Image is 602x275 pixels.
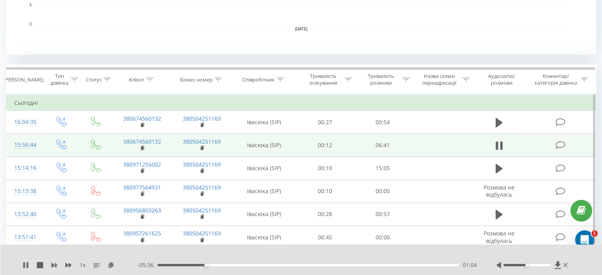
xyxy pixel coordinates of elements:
div: Статус [86,76,102,83]
span: 01:04 [463,261,477,269]
td: Івасюка (SIP) [232,203,296,226]
td: 00:27 [296,111,354,134]
td: 00:10 [296,180,354,203]
a: 380674560132 [123,138,161,145]
td: Івасюка (SIP) [232,111,296,134]
td: 15:05 [354,157,411,180]
span: Розмова не відбулась [484,184,515,198]
div: Тип дзвінка [50,73,68,86]
iframe: Intercom live chat [575,230,594,249]
div: 15:13:38 [14,184,35,199]
a: 380504251169 [183,138,221,145]
div: Тривалість розмови [361,73,401,86]
div: Accessibility label [525,264,528,267]
div: 16:04:35 [14,114,35,130]
a: 380504251169 [183,161,221,168]
a: 380971256002 [123,161,161,168]
div: 15:14:16 [14,160,35,176]
div: Accessibility label [205,264,208,267]
a: 380504251169 [183,184,221,191]
a: 380674560132 [123,115,161,122]
div: Співробітник [242,76,275,83]
span: 1 [591,230,598,237]
td: 00:12 [296,134,354,157]
td: 00:28 [296,203,354,226]
text: [DATE] [295,27,308,31]
div: Клієнт [129,76,144,83]
a: 380504251169 [183,115,221,122]
td: Івасюка (SIP) [232,180,296,203]
a: 380977564931 [123,184,161,191]
text: 0 [29,22,32,27]
td: 06:41 [354,134,411,157]
a: 380504251169 [183,207,221,214]
a: 380956803263 [123,207,161,214]
td: 00:00 [354,180,411,203]
td: 00:00 [354,226,411,249]
text: 5 [29,3,32,7]
td: Сьогодні [6,95,596,111]
span: - 05:36 [137,261,158,269]
td: Івасюка (SIP) [232,157,296,180]
span: 1 x [80,261,85,269]
div: Коментар/категорія дзвінка [532,73,579,86]
td: 00:54 [354,111,411,134]
td: 00:45 [296,226,354,249]
td: 00:10 [296,157,354,180]
div: 13:51:41 [14,229,35,245]
div: 15:56:44 [14,137,35,153]
td: Івасюка (SIP) [232,226,296,249]
td: 00:57 [354,203,411,226]
a: 380957261625 [123,229,161,237]
div: Тривалість очікування [304,73,343,86]
div: Назва схеми переадресації [419,73,460,86]
div: Бізнес номер [180,76,213,83]
div: Аудіозапис розмови [479,73,525,86]
td: Івасюка (SIP) [232,134,296,157]
div: 13:52:40 [14,207,35,222]
span: Розмова не відбулась [484,229,515,244]
a: 380504251169 [183,229,221,237]
div: [PERSON_NAME] [4,76,44,83]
